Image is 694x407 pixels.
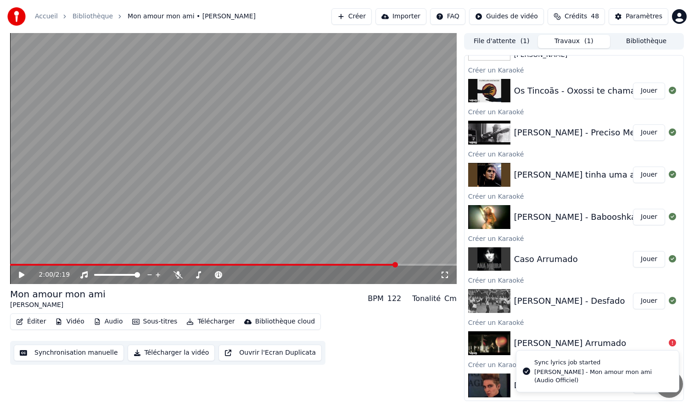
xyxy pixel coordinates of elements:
button: Créer [331,8,372,25]
div: [PERSON_NAME] - Preciso Me Encontrar [514,126,678,139]
div: Paramètres [626,12,662,21]
button: Bibliothèque [610,35,683,48]
button: Importer [375,8,426,25]
div: [PERSON_NAME] tinha uma amiga [514,168,656,181]
button: Éditer [12,315,50,328]
button: Crédits48 [548,8,605,25]
button: Jouer [633,124,665,141]
button: Paramètres [609,8,668,25]
div: [PERSON_NAME] - Desfado [514,295,625,307]
button: Jouer [633,83,665,99]
img: youka [7,7,26,26]
div: 122 [387,293,402,304]
button: File d'attente [465,35,538,48]
div: Cm [444,293,457,304]
div: [PERSON_NAME] [10,301,106,310]
button: Jouer [633,293,665,309]
a: Bibliothèque [73,12,113,21]
span: 2:19 [56,270,70,279]
span: Crédits [565,12,587,21]
button: FAQ [430,8,465,25]
button: Sous-titres [129,315,181,328]
div: [PERSON_NAME] - Babooshka [514,211,636,223]
button: Télécharger [183,315,238,328]
button: Vidéo [51,315,88,328]
button: Ouvrir l'Ecran Duplicata [218,345,322,361]
div: Bibliothèque cloud [255,317,315,326]
div: Mon amour mon ami [10,288,106,301]
button: Jouer [633,251,665,268]
button: Synchronisation manuelle [14,345,124,361]
button: Télécharger la vidéo [128,345,215,361]
button: Jouer [633,209,665,225]
button: Audio [90,315,127,328]
button: Jouer [633,167,665,183]
div: [PERSON_NAME] Arrumado [514,337,626,350]
div: Desireless - Voyage Voyage [514,379,628,392]
div: Tonalité [412,293,441,304]
div: Créer un Karaoké [465,359,683,370]
div: BPM [368,293,383,304]
span: 48 [591,12,599,21]
span: 2:00 [39,270,53,279]
div: Os Tincoãs - Oxossi te chama [514,84,636,97]
div: Créer un Karaoké [465,148,683,159]
div: Sync lyrics job started [534,358,672,367]
div: Créer un Karaoké [465,233,683,244]
div: Créer un Karaoké [465,106,683,117]
button: Guides de vidéo [469,8,544,25]
div: / [39,270,61,279]
div: Créer un Karaoké [465,64,683,75]
span: ( 1 ) [584,37,593,46]
div: [PERSON_NAME] - Mon amour mon ami (Audio Officiel) [534,368,672,385]
nav: breadcrumb [35,12,256,21]
div: Créer un Karaoké [465,317,683,328]
button: Travaux [538,35,610,48]
span: Mon amour mon ami • [PERSON_NAME] [128,12,256,21]
div: Créer un Karaoké [465,274,683,285]
span: ( 1 ) [520,37,530,46]
div: Créer un Karaoké [465,190,683,201]
a: Accueil [35,12,58,21]
div: Caso Arrumado [514,253,578,266]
